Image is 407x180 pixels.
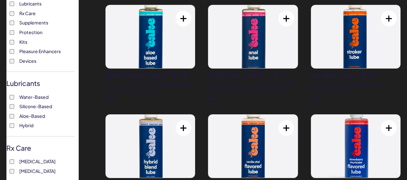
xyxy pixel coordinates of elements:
[10,49,14,54] input: Pleasure Enhancers
[311,5,401,101] a: Stroker Lube – 8 ozStroker Lube – 8 ozA hybrid formula designed for your stroking pleasure$20
[105,71,195,79] h3: Aloe-Based Lube – 8 oz
[105,81,195,94] p: Hydrate your most intimate areas with this ultra-moisturizing lube
[19,47,61,55] span: Pleasure Enhancers
[10,104,14,109] input: Silicone-Based
[19,112,45,120] span: Aloe-Based
[208,95,217,101] strong: $ 20
[10,11,14,16] input: Rx Care
[105,95,114,101] strong: $ 20
[10,21,14,25] input: Supplements
[105,5,195,101] a: Aloe-Based Lube – 8 ozAloe-Based Lube – 8 ozHydrate your most intimate areas with this ultra-mois...
[10,2,14,6] input: Lubricants
[311,81,401,94] p: A hybrid formula designed for your stroking pleasure
[311,71,401,79] h3: Stroker Lube – 8 oz
[106,115,195,178] img: Hybrid Lube – 8 oz
[19,157,56,166] span: [MEDICAL_DATA]
[10,30,14,35] input: Protection
[10,159,14,164] input: [MEDICAL_DATA]
[208,71,298,79] h3: [PERSON_NAME] – 8 oz
[311,95,320,101] strong: $ 20
[208,81,298,94] p: Give the perfect amount of slip and slide when and where it's needed most
[311,115,400,178] img: Strawberry Shortcake Flavored Lube – 8 oz
[106,5,195,68] img: Aloe-Based Lube – 8 oz
[19,18,48,27] span: Supplements
[19,93,49,101] span: Water-Based
[10,123,14,128] input: Hybrid
[19,167,56,175] span: [MEDICAL_DATA]
[19,28,42,36] span: Protection
[19,9,36,17] span: Rx Care
[311,5,400,68] img: Stroker Lube – 8 oz
[10,95,14,99] input: Water-Based
[10,169,14,174] input: [MEDICAL_DATA]
[10,40,14,44] input: Kits
[19,57,36,65] span: Devices
[208,115,297,178] img: Vanilla Chai Flavored Lube – 8 oz
[19,121,33,129] span: Hybrid
[10,114,14,118] input: Aloe-Based
[19,38,27,46] span: Kits
[19,102,52,110] span: Silicone-Based
[10,59,14,63] input: Devices
[208,5,297,68] img: Anal Lube – 8 oz
[208,5,298,101] a: Anal Lube – 8 oz[PERSON_NAME] – 8 ozGive the perfect amount of slip and slide when and where it's...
